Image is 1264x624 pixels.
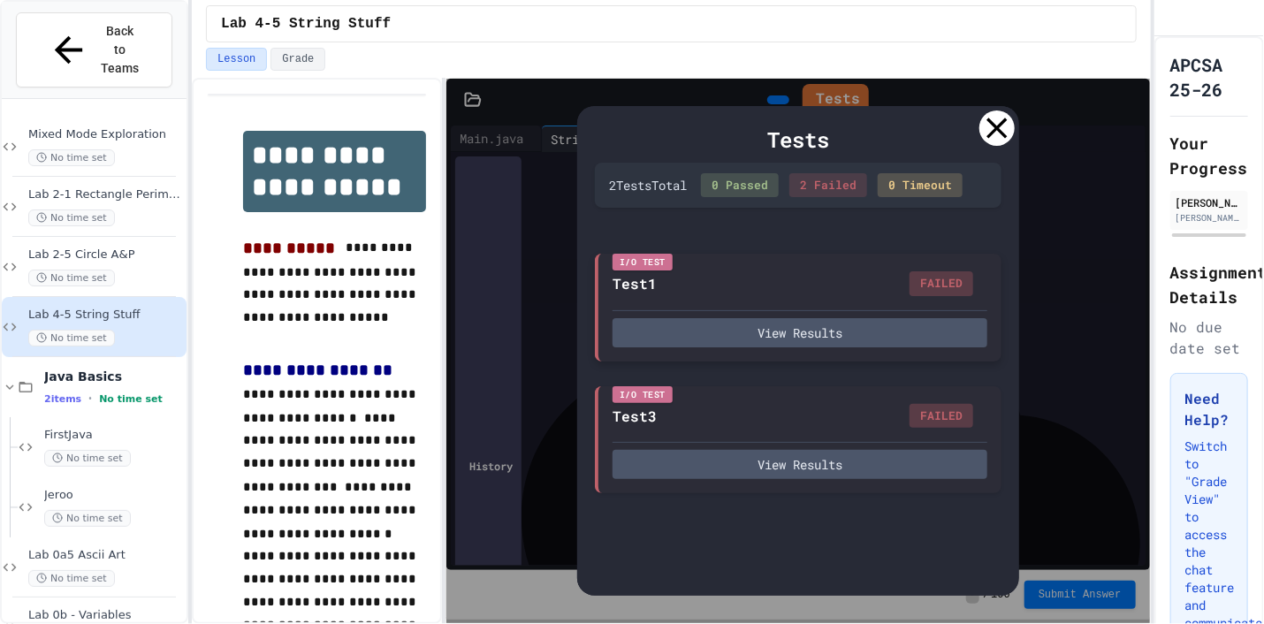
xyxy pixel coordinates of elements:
div: 0 Passed [701,173,779,198]
div: [PERSON_NAME][EMAIL_ADDRESS][DOMAIN_NAME] [1176,211,1243,224]
button: View Results [613,450,987,479]
span: No time set [28,330,115,346]
span: FirstJava [44,428,183,443]
span: No time set [44,450,131,467]
span: No time set [28,270,115,286]
button: Lesson [206,48,267,71]
div: Test3 [613,406,657,427]
span: Back to Teams [100,22,141,78]
div: FAILED [910,271,973,296]
span: Lab 0a5 Ascii Art [28,548,183,563]
h1: APCSA 25-26 [1170,52,1248,102]
h2: Your Progress [1170,131,1248,180]
span: Jeroo [44,488,183,503]
span: Java Basics [44,369,183,384]
div: Tests [595,124,1001,156]
span: • [88,392,92,406]
span: Lab 4-5 String Stuff [28,308,183,323]
div: FAILED [910,404,973,429]
span: No time set [28,209,115,226]
div: I/O Test [613,386,673,403]
div: 2 Test s Total [609,176,687,194]
button: View Results [613,318,987,347]
h3: Need Help? [1185,388,1233,430]
div: 2 Failed [789,173,867,198]
span: No time set [44,510,131,527]
button: Back to Teams [16,12,172,88]
button: Grade [270,48,325,71]
span: Lab 2-5 Circle A&P [28,247,183,263]
div: No due date set [1170,316,1248,359]
span: No time set [28,570,115,587]
div: [PERSON_NAME] [1176,194,1243,210]
div: I/O Test [613,254,673,270]
span: Lab 2-1 Rectangle Perimeter [28,187,183,202]
div: 0 Timeout [878,173,963,198]
span: Lab 0b - Variables [28,608,183,623]
span: No time set [99,393,163,405]
span: Lab 4-5 String Stuff [221,13,391,34]
span: Mixed Mode Exploration [28,127,183,142]
span: No time set [28,149,115,166]
div: Test1 [613,273,657,294]
h2: Assignment Details [1170,260,1248,309]
span: 2 items [44,393,81,405]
